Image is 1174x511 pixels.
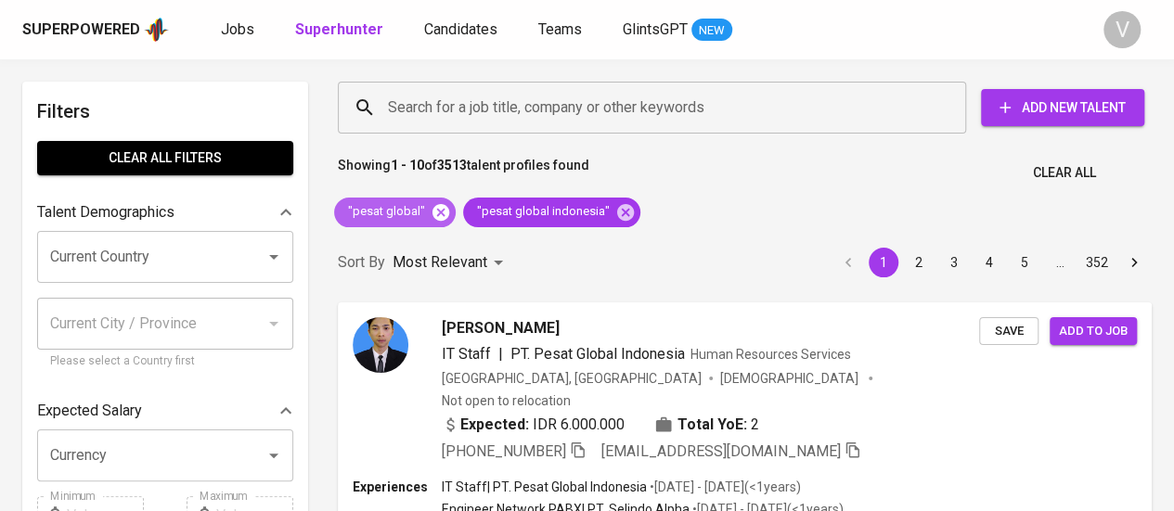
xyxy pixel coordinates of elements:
[996,96,1129,120] span: Add New Talent
[37,400,142,422] p: Expected Salary
[979,317,1039,346] button: Save
[981,89,1144,126] button: Add New Talent
[52,147,278,170] span: Clear All filters
[22,16,169,44] a: Superpoweredapp logo
[463,203,621,221] span: "pesat global indonesia"
[1033,161,1096,185] span: Clear All
[37,194,293,231] div: Talent Demographics
[424,20,497,38] span: Candidates
[393,251,487,274] p: Most Relevant
[1050,317,1137,346] button: Add to job
[690,347,851,362] span: Human Resources Services
[460,414,529,436] b: Expected:
[538,20,582,38] span: Teams
[1010,248,1039,277] button: Go to page 5
[437,158,467,172] b: 3513
[391,158,424,172] b: 1 - 10
[831,248,1152,277] nav: pagination navigation
[463,198,640,227] div: "pesat global indonesia"
[647,478,801,496] p: • [DATE] - [DATE] ( <1 years )
[22,19,140,41] div: Superpowered
[37,392,293,429] div: Expected Salary
[1119,248,1149,277] button: Go to next page
[261,442,287,468] button: Open
[144,16,169,44] img: app logo
[442,345,491,363] span: IT Staff
[261,244,287,270] button: Open
[1103,11,1141,48] div: V
[221,19,258,42] a: Jobs
[988,321,1029,342] span: Save
[1045,253,1075,272] div: …
[939,248,969,277] button: Go to page 3
[869,248,898,277] button: page 1
[295,20,383,38] b: Superhunter
[334,203,436,221] span: "pesat global"
[720,369,861,388] span: [DEMOGRAPHIC_DATA]
[442,414,625,436] div: IDR 6.000.000
[442,391,571,410] p: Not open to relocation
[623,19,732,42] a: GlintsGPT NEW
[424,19,501,42] a: Candidates
[974,248,1004,277] button: Go to page 4
[37,141,293,175] button: Clear All filters
[1059,321,1128,342] span: Add to job
[691,21,732,40] span: NEW
[751,414,759,436] span: 2
[334,198,456,227] div: "pesat global"
[37,201,174,224] p: Talent Demographics
[393,246,510,280] div: Most Relevant
[601,442,841,460] span: [EMAIL_ADDRESS][DOMAIN_NAME]
[498,343,503,365] span: |
[623,20,688,38] span: GlintsGPT
[442,369,702,388] div: [GEOGRAPHIC_DATA], [GEOGRAPHIC_DATA]
[353,478,442,496] p: Experiences
[442,478,647,496] p: IT Staff | PT. Pesat Global Indonesia
[338,156,589,190] p: Showing of talent profiles found
[50,352,280,371] p: Please select a Country first
[510,345,685,363] span: PT. Pesat Global Indonesia
[295,19,387,42] a: Superhunter
[677,414,747,436] b: Total YoE:
[442,317,560,339] span: [PERSON_NAME]
[442,442,566,460] span: [PHONE_NUMBER]
[538,19,586,42] a: Teams
[904,248,934,277] button: Go to page 2
[1080,248,1114,277] button: Go to page 352
[37,96,293,126] h6: Filters
[221,20,254,38] span: Jobs
[338,251,385,274] p: Sort By
[1026,156,1103,190] button: Clear All
[353,317,408,373] img: e5d0b7eb97170c917b3a27d4a9ff99a3.jpg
